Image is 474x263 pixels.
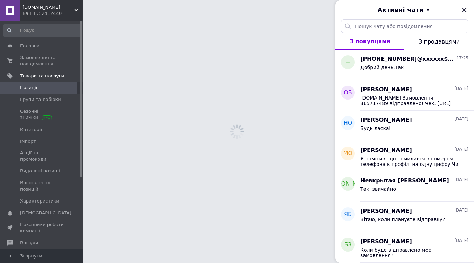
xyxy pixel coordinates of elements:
span: Показники роботи компанії [20,222,64,234]
span: Групи та добірки [20,96,61,103]
span: БЗ [344,241,351,249]
span: Так, звичайно [360,186,396,192]
span: [DATE] [454,207,468,213]
span: [PERSON_NAME] [360,86,412,94]
span: Імпорт [20,138,36,144]
span: 17:25 [456,55,468,61]
button: МО[PERSON_NAME][DATE]Я помітив, що помилився з номером телефона в профілі на одну цифру Чи можете... [335,141,474,171]
span: [PERSON_NAME] [360,207,412,215]
span: ЯБ [344,210,352,218]
span: Відгуки [20,240,38,246]
span: Головна [20,43,39,49]
span: Будь ласка! [360,125,391,131]
span: Я помітив, що помилився з номером телефона в профілі на одну цифру Чи можете ви змінити отримувач... [360,156,459,167]
button: З продавцями [404,33,474,50]
span: Вітаю, коли плануєте відправку? [360,217,445,222]
span: [DEMOGRAPHIC_DATA] [20,210,71,216]
button: З покупцями [335,33,404,50]
span: [DATE] [454,177,468,183]
span: Covers.in.ua [23,4,74,10]
span: Коли буде відправлено моє замовлення? [360,247,459,258]
button: ОБ[PERSON_NAME][DATE][DOMAIN_NAME] Замовлення 365717489 відправлено! Чек: [URL][DOMAIN_NAME] ТТН:... [335,80,474,111]
span: Активні чати [377,6,423,15]
button: Закрити [460,6,468,14]
span: Товари та послуги [20,73,64,79]
span: ОБ [344,89,352,97]
span: Замовлення та повідомлення [20,55,64,67]
span: [PERSON_NAME] [325,180,371,188]
span: [DATE] [454,238,468,244]
span: [PERSON_NAME] [360,238,412,246]
button: +[PHONE_NUMBER]@xxxxxx$.com17:25Добрий день.Так [335,50,474,80]
span: Характеристики [20,198,59,204]
div: Ваш ID: 2412440 [23,10,83,17]
span: [PHONE_NUMBER]@xxxxxx$.com [360,55,455,63]
button: [PERSON_NAME]Невкрытая [PERSON_NAME][DATE]Так, звичайно [335,171,474,202]
button: НО[PERSON_NAME][DATE]Будь ласка! [335,111,474,141]
button: БЗ[PERSON_NAME][DATE]Коли буде відправлено моє замовлення? [335,232,474,263]
span: Відновлення позицій [20,180,64,192]
span: + [345,58,350,66]
span: Видалені позиції [20,168,60,174]
span: Невкрытая [PERSON_NAME] [360,177,449,185]
span: НО [344,119,352,127]
span: [PERSON_NAME] [360,147,412,154]
span: [DOMAIN_NAME] Замовлення 365717489 відправлено! Чек: [URL][DOMAIN_NAME] ТТН: 20451267514871 [URL]... [360,95,459,106]
span: З продавцями [419,38,460,45]
span: [PERSON_NAME] [360,116,412,124]
button: Активні чати [355,6,455,15]
span: Позиції [20,85,37,91]
span: [DATE] [454,86,468,92]
span: Акції та промокоди [20,150,64,162]
span: Сезонні знижки [20,108,64,121]
span: МО [343,150,352,158]
input: Пошук [3,24,82,37]
span: Категорії [20,126,42,133]
span: Добрий день.Так [360,65,404,70]
span: З покупцями [350,38,390,45]
span: [DATE] [454,147,468,152]
span: [DATE] [454,116,468,122]
input: Пошук чату або повідомлення [341,19,468,33]
button: ЯБ[PERSON_NAME][DATE]Вітаю, коли плануєте відправку? [335,202,474,232]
